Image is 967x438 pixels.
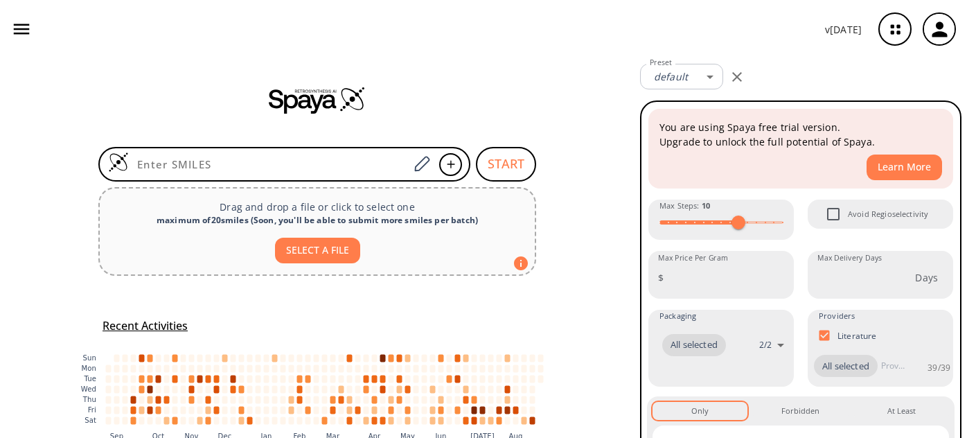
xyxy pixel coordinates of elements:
label: Max Price Per Gram [658,253,728,263]
div: Only [691,405,709,417]
strong: 10 [702,200,710,211]
div: Forbidden [781,405,819,417]
span: Packaging [659,310,696,322]
span: All selected [814,360,878,374]
text: Mon [81,365,96,372]
g: y-axis tick label [81,354,96,424]
p: Drag and drop a file or click to select one [111,200,524,214]
button: Learn More [867,155,942,180]
p: v [DATE] [825,22,862,37]
text: Sun [83,354,96,362]
button: SELECT A FILE [275,238,360,263]
div: maximum of 20 smiles ( Soon, you'll be able to submit more smiles per batch ) [111,214,524,227]
input: Provider name [878,355,908,377]
div: At Least [887,405,916,417]
span: Avoid Regioselectivity [848,208,928,220]
button: Recent Activities [97,315,193,338]
span: Max Steps : [659,200,710,212]
label: Preset [650,58,672,68]
input: Enter SMILES [129,157,409,171]
button: Forbidden [753,402,848,420]
button: At Least [854,402,949,420]
h5: Recent Activities [103,319,188,333]
p: Days [915,270,938,285]
span: Providers [819,310,855,322]
img: Logo Spaya [108,152,129,173]
span: Avoid Regioselectivity [819,200,848,229]
p: 2 / 2 [759,339,772,351]
p: You are using Spaya free trial version. Upgrade to unlock the full potential of Spaya. [659,120,942,149]
p: Literature [837,330,877,342]
em: default [654,70,688,83]
text: Wed [81,385,96,393]
text: Fri [88,406,96,414]
span: All selected [662,338,726,352]
button: Only [653,402,747,420]
p: $ [658,270,664,285]
text: Tue [83,375,96,383]
g: cell [106,354,544,424]
img: Spaya logo [269,86,366,114]
text: Thu [82,396,96,403]
label: Max Delivery Days [817,253,882,263]
button: START [476,147,536,182]
text: Sat [85,417,96,424]
p: 39 / 39 [928,362,950,374]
